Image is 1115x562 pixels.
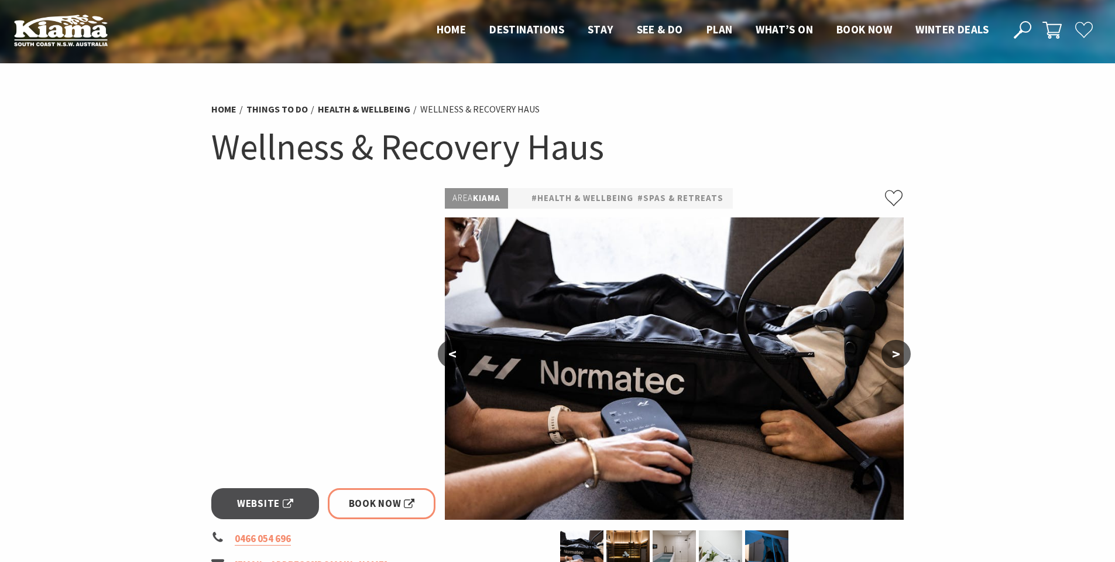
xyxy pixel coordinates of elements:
[637,191,723,206] a: #Spas & Retreats
[211,488,320,519] a: Website
[246,103,308,115] a: Things To Do
[588,22,613,36] span: Stay
[445,188,508,209] p: Kiama
[452,192,473,203] span: Area
[445,217,904,520] img: Normatec Boots
[756,22,813,36] span: What’s On
[881,340,911,368] button: >
[318,103,410,115] a: Health & Wellbeing
[14,14,108,46] img: Kiama Logo
[420,102,540,117] li: Wellness & Recovery Haus
[637,22,683,36] span: See & Do
[836,22,892,36] span: Book now
[349,496,415,512] span: Book Now
[489,22,564,36] span: Destinations
[437,22,466,36] span: Home
[211,103,236,115] a: Home
[425,21,1000,40] nav: Main Menu
[438,340,467,368] button: <
[531,191,633,206] a: #Health & Wellbeing
[237,496,293,512] span: Website
[915,22,989,36] span: Winter Deals
[235,532,291,546] a: 0466 054 696
[211,123,904,171] h1: Wellness & Recovery Haus
[706,22,733,36] span: Plan
[328,488,436,519] a: Book Now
